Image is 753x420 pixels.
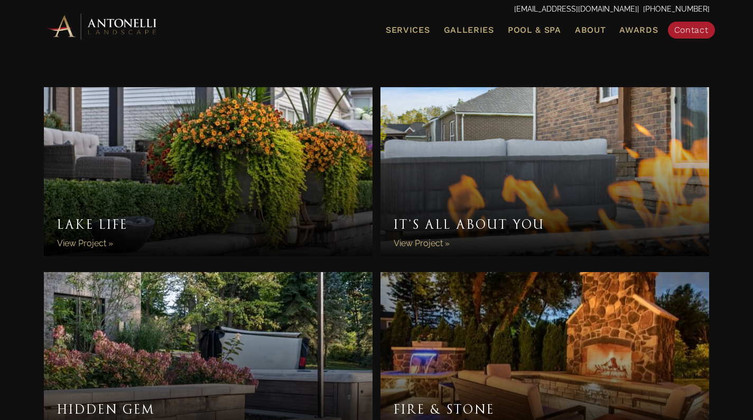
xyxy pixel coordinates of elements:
[44,3,710,16] p: | [PHONE_NUMBER]
[504,23,565,37] a: Pool & Spa
[44,12,160,41] img: Antonelli Horizontal Logo
[615,23,662,37] a: Awards
[571,23,610,37] a: About
[440,23,498,37] a: Galleries
[382,23,434,37] a: Services
[668,22,715,39] a: Contact
[575,26,606,34] span: About
[514,5,637,13] a: [EMAIL_ADDRESS][DOMAIN_NAME]
[508,25,561,35] span: Pool & Spa
[444,25,494,35] span: Galleries
[674,25,709,35] span: Contact
[619,25,658,35] span: Awards
[386,26,430,34] span: Services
